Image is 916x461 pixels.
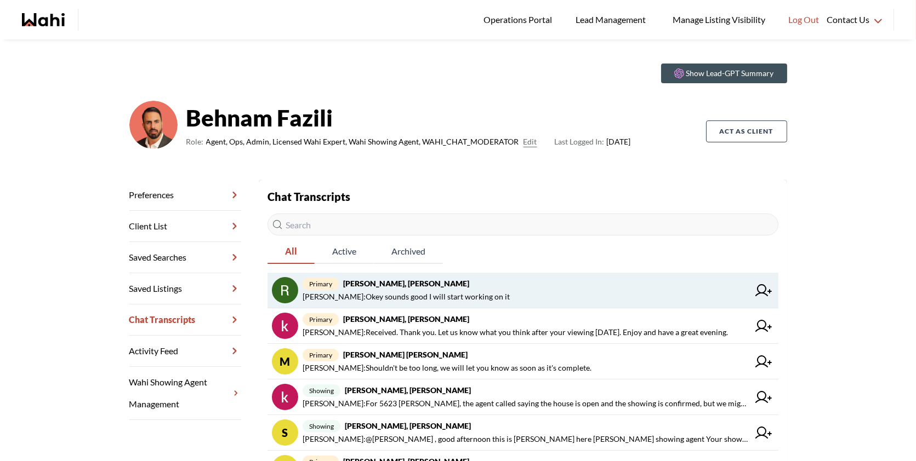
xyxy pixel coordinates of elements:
span: Operations Portal [483,13,556,27]
a: Sshowing[PERSON_NAME], [PERSON_NAME][PERSON_NAME]:@[PERSON_NAME] , good afternoon this is [PERSON... [268,415,778,451]
button: Show Lead-GPT Summary [661,64,787,83]
span: [PERSON_NAME] : Received. Thank you. Let us know what you think after your viewing [DATE]. Enjoy ... [303,326,728,339]
span: [PERSON_NAME] : @[PERSON_NAME] , good afternoon this is [PERSON_NAME] here [PERSON_NAME] showing ... [303,433,749,446]
span: showing [303,384,340,397]
a: primary[PERSON_NAME], [PERSON_NAME][PERSON_NAME]:Received. Thank you. Let us know what you think ... [268,308,778,344]
span: Archived [374,240,443,263]
strong: [PERSON_NAME], [PERSON_NAME] [345,385,471,395]
p: Show Lead-GPT Summary [686,68,774,79]
span: Lead Management [576,13,650,27]
img: cf9ae410c976398e.png [129,101,178,149]
a: Chat Transcripts [129,304,241,336]
a: Preferences [129,180,241,211]
strong: [PERSON_NAME], [PERSON_NAME] [345,421,471,430]
img: chat avatar [272,313,298,339]
span: [PERSON_NAME] : Shouldn't be too long, we will let you know as soon as it's complete. [303,361,591,374]
strong: Chat Transcripts [268,190,350,203]
span: Agent, Ops, Admin, Licensed Wahi Expert, Wahi Showing Agent, WAHI_CHAT_MODERATOR [206,135,519,148]
div: M [272,348,298,374]
span: [PERSON_NAME] : For 5623 [PERSON_NAME], the agent called saying the house is open and the showing... [303,397,749,410]
span: primary [303,278,339,290]
span: Manage Listing Visibility [669,13,769,27]
button: Act as Client [706,120,787,142]
a: showing[PERSON_NAME], [PERSON_NAME][PERSON_NAME]:For 5623 [PERSON_NAME], the agent called saying ... [268,379,778,415]
a: primary[PERSON_NAME], [PERSON_NAME][PERSON_NAME]:Okey sounds good I will start working on it [268,273,778,308]
strong: [PERSON_NAME] [PERSON_NAME] [343,350,468,359]
span: Last Logged In: [555,137,605,146]
a: Saved Searches [129,242,241,273]
span: All [268,240,315,263]
span: showing [303,420,340,433]
a: Client List [129,211,241,242]
button: Active [315,240,374,264]
span: primary [303,313,339,326]
img: chat avatar [272,277,298,303]
a: Mprimary[PERSON_NAME] [PERSON_NAME][PERSON_NAME]:Shouldn't be too long, we will let you know as s... [268,344,778,379]
button: Archived [374,240,443,264]
a: Wahi homepage [22,13,65,26]
span: primary [303,349,339,361]
span: [DATE] [555,135,631,148]
strong: Behnam Fazili [186,101,631,134]
button: Edit [524,135,537,148]
a: Wahi Showing Agent Management [129,367,241,420]
span: Log Out [788,13,819,27]
input: Search [268,214,778,235]
button: All [268,240,315,264]
img: chat avatar [272,384,298,410]
span: Active [315,240,374,263]
span: Role: [186,135,204,148]
a: Saved Listings [129,273,241,304]
div: S [272,419,298,446]
strong: [PERSON_NAME], [PERSON_NAME] [343,314,469,324]
a: Activity Feed [129,336,241,367]
strong: [PERSON_NAME], [PERSON_NAME] [343,279,469,288]
span: [PERSON_NAME] : Okey sounds good I will start working on it [303,290,510,303]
